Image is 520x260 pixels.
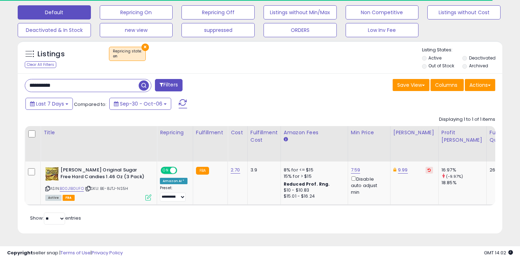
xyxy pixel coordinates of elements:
[181,23,255,37] button: suppressed
[431,79,464,91] button: Columns
[284,187,342,193] div: $10 - $10.83
[428,168,431,172] i: Revert to store-level Dynamic Max Price
[398,166,408,174] a: 9.99
[92,249,123,256] a: Privacy Policy
[435,81,457,89] span: Columns
[393,129,435,136] div: [PERSON_NAME]
[113,49,142,59] span: Repricing state :
[441,167,486,173] div: 16.97%
[120,100,162,107] span: Sep-30 - Oct-06
[351,166,360,174] a: 7.59
[439,116,495,123] div: Displaying 1 to 1 of 1 items
[428,55,441,61] label: Active
[490,167,512,173] div: 265
[160,186,187,202] div: Preset:
[427,5,501,19] button: Listings without Cost
[196,129,225,136] div: Fulfillment
[85,186,128,191] span: | SKU: BE-8JTJ-NS5H
[109,98,171,110] button: Sep-30 - Oct-06
[484,249,513,256] span: 2025-10-14 14:02 GMT
[45,167,59,181] img: 51WZo1KIy7L._SL40_.jpg
[181,5,255,19] button: Repricing Off
[250,167,275,173] div: 3.9
[45,167,151,200] div: ASIN:
[100,23,173,37] button: new view
[284,136,288,143] small: Amazon Fees.
[160,178,187,184] div: Amazon AI *
[60,167,146,182] b: [PERSON_NAME] Original Sugar Free Hard Candies 1.46 Oz (3 Pack)
[60,249,91,256] a: Terms of Use
[346,23,419,37] button: Low Inv Fee
[231,129,244,136] div: Cost
[393,79,429,91] button: Save View
[422,47,503,53] p: Listing States:
[63,195,75,201] span: FBA
[18,5,91,19] button: Default
[141,44,149,51] button: ×
[446,174,463,179] small: (-9.97%)
[25,98,73,110] button: Last 7 Days
[264,23,337,37] button: ORDERS
[30,215,81,221] span: Show: entries
[469,55,496,61] label: Deactivated
[469,63,488,69] label: Archived
[441,180,486,186] div: 18.85%
[155,79,183,91] button: Filters
[351,129,387,136] div: Min Price
[284,167,342,173] div: 8% for <= $15
[465,79,495,91] button: Actions
[284,173,342,180] div: 15% for > $15
[284,181,330,187] b: Reduced Prof. Rng.
[196,167,209,175] small: FBA
[25,61,56,68] div: Clear All Filters
[7,250,123,256] div: seller snap | |
[428,63,454,69] label: Out of Stock
[18,23,91,37] button: Deactivated & In Stock
[160,129,190,136] div: Repricing
[100,5,173,19] button: Repricing On
[74,101,106,108] span: Compared to:
[161,168,170,174] span: ON
[393,168,396,172] i: This overrides the store level Dynamic Max Price for this listing
[284,193,342,199] div: $15.01 - $16.24
[264,5,337,19] button: Listings without Min/Max
[113,54,142,59] div: on
[441,129,484,144] div: Profit [PERSON_NAME]
[45,195,62,201] span: All listings currently available for purchase on Amazon
[231,166,240,174] a: 2.70
[346,5,419,19] button: Non Competitive
[60,186,84,192] a: B00J1B0UFO
[36,100,64,107] span: Last 7 Days
[490,129,514,144] div: Fulfillable Quantity
[7,249,33,256] strong: Copyright
[250,129,278,144] div: Fulfillment Cost
[37,49,65,59] h5: Listings
[44,129,154,136] div: Title
[351,175,385,196] div: Disable auto adjust min
[284,129,345,136] div: Amazon Fees
[176,168,187,174] span: OFF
